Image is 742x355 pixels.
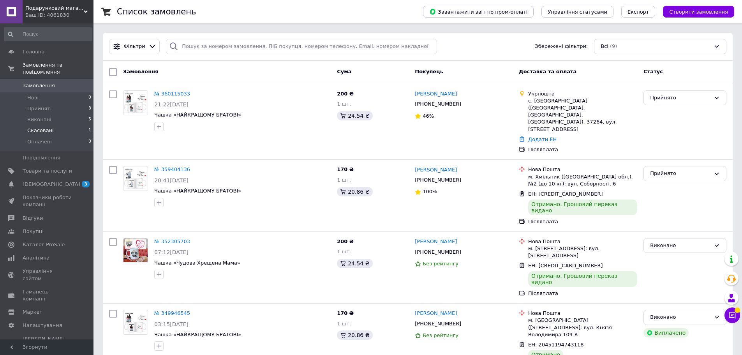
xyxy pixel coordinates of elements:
[650,94,710,102] div: Прийнято
[663,6,734,18] button: Створити замовлення
[27,116,51,123] span: Виконані
[4,27,92,41] input: Пошук
[23,241,65,248] span: Каталог ProSale
[528,146,637,153] div: Післяплата
[27,127,54,134] span: Скасовані
[528,317,637,338] div: м. [GEOGRAPHIC_DATA] ([STREET_ADDRESS]: вул. Князя Володимира 109-К
[27,105,51,112] span: Прийняті
[154,112,241,118] a: Чашка «НАЙКРАЩОМУ БРАТОВІ»
[23,48,44,55] span: Головна
[650,313,710,321] div: Виконано
[154,310,190,316] a: № 349946545
[528,136,557,142] a: Додати ЕН
[650,242,710,250] div: Виконано
[610,43,617,49] span: (9)
[27,94,39,101] span: Нові
[528,200,637,215] div: Отримано. Грошовий переказ видано
[423,332,458,338] span: Без рейтингу
[117,7,196,16] h1: Список замовлень
[528,263,603,268] span: ЕН: [CREDIT_CARD_NUMBER]
[528,97,637,133] div: с. [GEOGRAPHIC_DATA] ([GEOGRAPHIC_DATA], [GEOGRAPHIC_DATA]. [GEOGRAPHIC_DATA]), 37264, вул. [STRE...
[166,39,437,54] input: Пошук за номером замовлення, ПІБ покупця, номером телефону, Email, номером накладної
[650,170,710,178] div: Прийнято
[123,310,148,335] a: Фото товару
[154,249,189,255] span: 07:12[DATE]
[423,189,437,194] span: 100%
[655,9,734,14] a: Створити замовлення
[415,310,457,317] a: [PERSON_NAME]
[88,105,91,112] span: 3
[337,166,354,172] span: 170 ₴
[337,321,351,327] span: 1 шт.
[621,6,656,18] button: Експорт
[154,260,240,266] a: Чашка «Чудова Хрещена Мама»
[413,99,463,109] div: [PHONE_NUMBER]
[23,168,72,175] span: Товари та послуги
[337,187,372,196] div: 20.86 ₴
[27,138,52,145] span: Оплачені
[337,238,354,244] span: 200 ₴
[23,288,72,302] span: Гаманець компанії
[123,312,148,333] img: Фото товару
[23,322,62,329] span: Налаштування
[415,69,443,74] span: Покупець
[337,111,372,120] div: 24.54 ₴
[23,268,72,282] span: Управління сайтом
[154,177,189,184] span: 20:41[DATE]
[23,62,93,76] span: Замовлення та повідомлення
[519,69,576,74] span: Доставка та оплата
[124,43,145,50] span: Фільтри
[88,94,91,101] span: 0
[154,91,190,97] a: № 360115033
[123,90,148,115] a: Фото товару
[82,181,90,187] span: 3
[643,69,663,74] span: Статус
[535,43,588,50] span: Збережені фільтри:
[413,319,463,329] div: [PHONE_NUMBER]
[337,69,351,74] span: Cума
[154,166,190,172] a: № 359404136
[528,166,637,173] div: Нова Пошта
[528,271,637,287] div: Отримано. Грошовий переказ видано
[337,177,351,183] span: 1 шт.
[601,43,608,50] span: Всі
[413,247,463,257] div: [PHONE_NUMBER]
[423,6,534,18] button: Завантажити звіт по пром-оплаті
[123,238,148,263] a: Фото товару
[337,91,354,97] span: 200 ₴
[541,6,613,18] button: Управління статусами
[528,290,637,297] div: Післяплата
[429,8,527,15] span: Завантажити звіт по пром-оплаті
[528,218,637,225] div: Післяплата
[25,5,84,12] span: Подарунковий магазин НАТАЛІЯ
[724,307,740,323] button: Чат з покупцем
[23,194,72,208] span: Показники роботи компанії
[528,342,583,348] span: ЕН: 20451194743118
[23,254,49,261] span: Аналітика
[548,9,607,15] span: Управління статусами
[415,238,457,245] a: [PERSON_NAME]
[88,127,91,134] span: 1
[528,238,637,245] div: Нова Пошта
[123,238,148,262] img: Фото товару
[337,330,372,340] div: 20.86 ₴
[154,238,190,244] a: № 352305703
[23,228,44,235] span: Покупці
[154,321,189,327] span: 03:15[DATE]
[669,9,728,15] span: Створити замовлення
[123,92,148,113] img: Фото товару
[423,113,434,119] span: 46%
[23,215,43,222] span: Відгуки
[23,82,55,89] span: Замовлення
[528,191,603,197] span: ЕН: [CREDIT_CARD_NUMBER]
[528,90,637,97] div: Укрпошта
[123,69,158,74] span: Замовлення
[423,261,458,267] span: Без рейтингу
[23,154,60,161] span: Повідомлення
[415,166,457,174] a: [PERSON_NAME]
[25,12,93,19] div: Ваш ID: 4061830
[415,90,457,98] a: [PERSON_NAME]
[123,166,148,191] a: Фото товару
[154,101,189,108] span: 21:22[DATE]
